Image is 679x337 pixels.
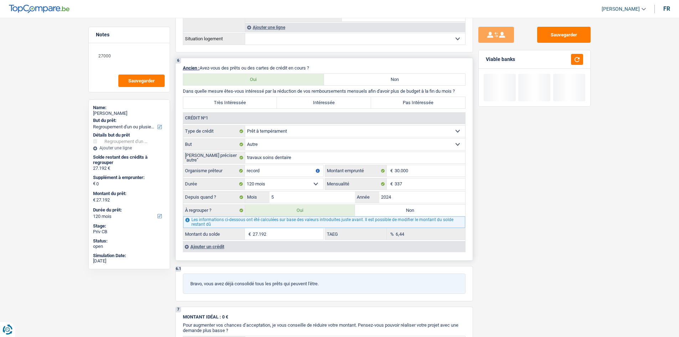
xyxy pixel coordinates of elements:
[183,88,465,94] p: Dans quelle mesure êtes-vous intéressé par la réduction de vos remboursements mensuels afin d'avo...
[93,223,165,229] div: Stage:
[183,65,465,71] p: Avez-vous des prêts ou des cartes de crédit en cours ?
[183,74,324,85] label: Oui
[183,65,200,71] span: Ancien :
[183,33,245,45] th: Situation logement
[355,205,465,216] label: Non
[93,145,165,150] div: Ajouter une ligne
[183,126,245,137] label: Type de crédit
[93,244,165,249] div: open
[93,132,165,138] div: Détails but du prêt
[596,3,646,15] a: [PERSON_NAME]
[183,116,210,120] div: Crédit nº1
[190,281,458,286] p: Bravo, vous avez déjà consolidé tous les prêts qui peuvent l'être.
[93,165,165,171] div: 27.192 €
[277,97,371,108] label: Intéressée
[93,197,96,203] span: €
[355,192,379,203] label: Année
[96,32,163,38] h5: Notes
[387,165,395,177] span: €
[245,23,465,32] div: Ajouter une ligne
[387,228,396,240] span: %
[183,178,245,190] label: Durée
[93,105,165,111] div: Name:
[245,205,355,216] label: Oui
[183,216,465,228] div: Les informations ci-dessous ont été calculées sur base des valeurs introduites juste avant. Il es...
[93,258,165,264] div: [DATE]
[325,228,387,240] label: TAEG
[183,97,277,108] label: Très Intéressée
[93,253,165,259] div: Simulation Date:
[93,111,165,116] div: [PERSON_NAME]
[663,5,670,12] div: fr
[93,118,164,123] label: But du prêt:
[176,58,181,63] div: 6
[93,229,165,235] div: Priv CB
[93,238,165,244] div: Status:
[128,78,155,83] span: Sauvegarder
[176,266,181,272] div: 6.1
[93,207,164,213] label: Durée du prêt:
[602,6,640,12] span: [PERSON_NAME]
[93,154,165,165] div: Solde restant des crédits à regrouper
[183,228,245,240] label: Montant du solde
[325,165,387,177] label: Montant emprunté
[537,27,591,43] button: Sauvegarder
[93,191,164,196] label: Montant du prêt:
[176,307,181,312] div: 7
[118,75,165,87] button: Sauvegarder
[93,175,164,180] label: Supplément à emprunter:
[245,192,269,203] label: Mois
[183,241,465,252] div: Ajouter un crédit
[387,178,395,190] span: €
[371,97,465,108] label: Pas Intéressée
[486,56,515,62] div: Viable banks
[379,192,465,203] input: AAAA
[324,74,465,85] label: Non
[9,5,70,13] img: TopCompare Logo
[183,139,245,150] label: But
[93,181,96,187] span: €
[269,192,355,203] input: MM
[183,192,245,203] label: Depuis quand ?
[325,178,387,190] label: Mensualité
[183,165,245,177] label: Organisme prêteur
[245,228,253,240] span: €
[183,152,245,163] label: [PERSON_NAME] préciser "autre"
[183,322,458,333] span: Pour augmenter vos chances d’acceptation, je vous conseille de réduire votre montant. Pensez-vous...
[183,314,228,320] span: MONTANT IDÉAL : 0 €
[183,205,245,216] label: À regrouper ?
